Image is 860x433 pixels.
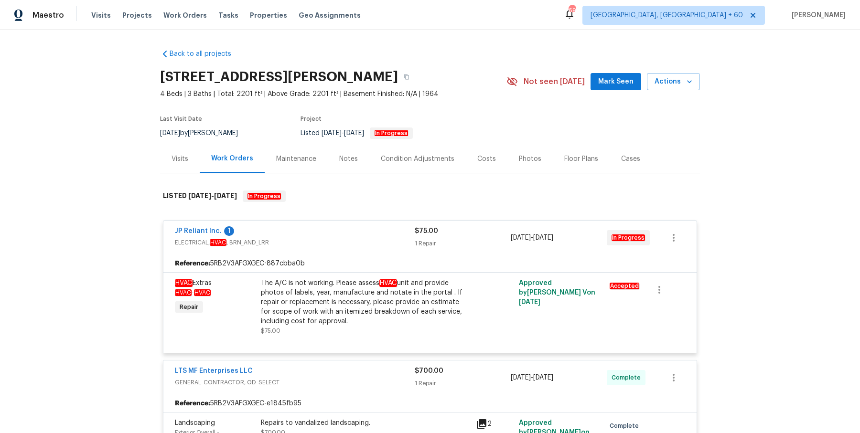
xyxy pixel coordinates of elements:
span: [DATE] [160,130,180,137]
span: [DATE] [344,130,364,137]
span: [DATE] [533,374,553,381]
div: Maintenance [276,154,316,164]
div: Floor Plans [564,154,598,164]
em: HVAC [175,289,192,296]
span: Not seen [DATE] [524,77,585,86]
span: [DATE] [533,234,553,241]
span: Approved by [PERSON_NAME] V on [519,280,595,306]
div: Cases [621,154,640,164]
span: GENERAL_CONTRACTOR, OD_SELECT [175,378,415,387]
em: In Progress [375,130,408,137]
span: [DATE] [322,130,342,137]
em: HVAC [194,289,211,296]
div: by [PERSON_NAME] [160,127,249,139]
span: Tasks [218,12,238,19]
span: [DATE] [188,192,211,199]
div: Condition Adjustments [381,154,454,164]
div: 1 [224,226,234,236]
em: In Progress [247,193,281,200]
div: The A/C is not working. Please assess unit and provide photos of labels, year, manufacture and no... [261,278,470,326]
span: Complete [612,373,645,382]
span: $75.00 [261,328,280,334]
a: JP Reliant Inc. [175,228,222,234]
div: Photos [519,154,541,164]
span: Maestro [32,11,64,20]
span: $700.00 [415,368,443,374]
b: Reference: [175,259,210,268]
div: 5RB2V3AFGXGEC-887cbba0b [163,255,697,272]
span: Work Orders [163,11,207,20]
span: Geo Assignments [299,11,361,20]
a: Back to all projects [160,49,252,59]
div: Repairs to vandalized landscaping. [261,418,470,428]
div: Work Orders [211,154,253,163]
span: [DATE] [511,374,531,381]
button: Mark Seen [591,73,641,91]
span: [PERSON_NAME] [788,11,846,20]
em: Accepted [610,283,639,289]
span: Listed [301,130,413,137]
span: 4 Beds | 3 Baths | Total: 2201 ft² | Above Grade: 2201 ft² | Basement Finished: N/A | 1964 [160,89,506,99]
span: Visits [91,11,111,20]
span: Landscaping [175,420,215,426]
span: Projects [122,11,152,20]
button: Copy Address [398,68,415,85]
span: Extras [175,279,212,287]
div: Costs [477,154,496,164]
span: Properties [250,11,287,20]
div: 2 [476,418,513,430]
span: - [511,233,553,243]
span: Mark Seen [598,76,634,88]
a: LTS MF Enterprises LLC [175,368,253,374]
em: HVAC [175,279,193,287]
span: - [175,290,211,296]
span: - [511,373,553,382]
span: ELECTRICAL, , BRN_AND_LRR [175,238,415,247]
em: In Progress [612,234,645,241]
span: [DATE] [519,299,540,306]
span: - [188,192,237,199]
span: Complete [610,421,643,431]
h6: LISTED [163,190,237,202]
div: 696 [569,6,575,15]
span: $75.00 [415,228,438,234]
div: LISTED [DATE]-[DATE]In Progress [160,181,700,211]
span: - [322,130,364,137]
span: Actions [655,76,692,88]
b: Reference: [175,399,210,408]
h2: [STREET_ADDRESS][PERSON_NAME] [160,72,398,82]
div: 1 Repair [415,379,511,388]
button: Actions [647,73,700,91]
span: [DATE] [214,192,237,199]
span: Project [301,116,322,122]
div: Visits [172,154,188,164]
div: Notes [339,154,358,164]
span: [GEOGRAPHIC_DATA], [GEOGRAPHIC_DATA] + 60 [591,11,743,20]
em: HVAC [210,239,226,246]
em: HVAC [379,279,397,287]
div: 1 Repair [415,239,511,248]
div: 5RB2V3AFGXGEC-e1845fb95 [163,395,697,412]
span: Repair [176,302,202,312]
span: [DATE] [511,234,531,241]
span: Last Visit Date [160,116,202,122]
